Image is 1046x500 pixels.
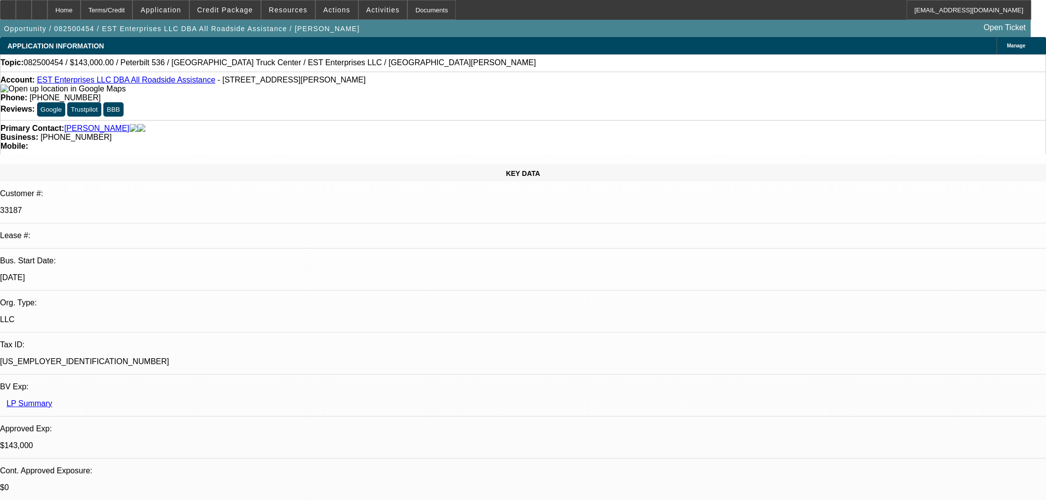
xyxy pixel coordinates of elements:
a: [PERSON_NAME] [64,124,130,133]
a: LP Summary [6,399,52,408]
strong: Mobile: [0,142,28,150]
span: Manage [1007,43,1025,48]
a: Open Ticket [980,19,1030,36]
a: EST Enterprises LLC DBA All Roadside Assistance [37,76,216,84]
strong: Business: [0,133,38,141]
span: Actions [323,6,350,14]
img: Open up location in Google Maps [0,84,126,93]
button: Resources [261,0,315,19]
span: [PHONE_NUMBER] [30,93,101,102]
strong: Topic: [0,58,24,67]
span: Credit Package [197,6,253,14]
button: Google [37,102,65,117]
img: linkedin-icon.png [137,124,145,133]
strong: Phone: [0,93,27,102]
button: Credit Package [190,0,261,19]
button: Trustpilot [67,102,101,117]
button: Activities [359,0,407,19]
span: KEY DATA [506,169,540,177]
span: [PHONE_NUMBER] [41,133,112,141]
a: View Google Maps [0,84,126,93]
span: Activities [366,6,400,14]
span: Resources [269,6,307,14]
span: Opportunity / 082500454 / EST Enterprises LLC DBA All Roadside Assistance / [PERSON_NAME] [4,25,360,33]
img: facebook-icon.png [130,124,137,133]
strong: Primary Contact: [0,124,64,133]
span: Application [140,6,181,14]
button: Application [133,0,188,19]
strong: Reviews: [0,105,35,113]
button: BBB [103,102,124,117]
span: 082500454 / $143,000.00 / Peterbilt 536 / [GEOGRAPHIC_DATA] Truck Center / EST Enterprises LLC / ... [24,58,536,67]
span: - [STREET_ADDRESS][PERSON_NAME] [218,76,366,84]
button: Actions [316,0,358,19]
span: APPLICATION INFORMATION [7,42,104,50]
strong: Account: [0,76,35,84]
